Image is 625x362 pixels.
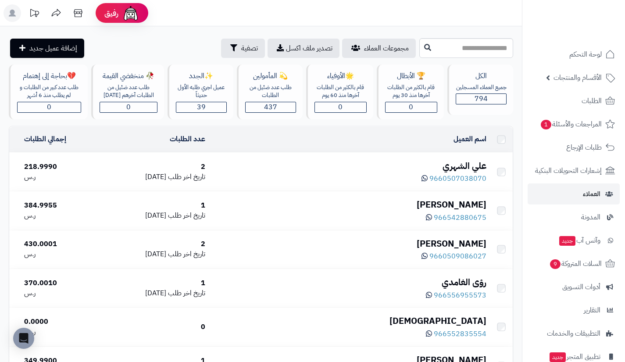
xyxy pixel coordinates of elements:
a: 💔بحاجة إلى إهتمامطلب عدد كبير من الطلبات و لم يطلب منذ 6 أشهر0 [7,65,89,119]
span: وآتس آب [558,234,600,247]
div: طلب عدد ضئيل من الطلبات آخرهم [DATE] [100,83,157,100]
span: المراجعات والأسئلة [540,118,602,130]
div: 2 [104,239,205,249]
a: إشعارات التحويلات البنكية [528,160,620,181]
a: 966552835554 [426,329,486,339]
span: 39 [197,102,206,112]
span: لوحة التحكم [569,48,602,61]
div: 2 [104,162,205,172]
a: اسم العميل [454,134,486,144]
span: تاريخ اخر طلب [168,249,205,259]
a: إضافة عميل جديد [10,39,84,58]
span: تاريخ اخر طلب [168,172,205,182]
div: 💫 المأمولين [245,71,296,81]
a: 9660507038070 [421,173,486,184]
a: التطبيقات والخدمات [528,323,620,344]
div: قام بالكثير من الطلبات آخرها منذ 30 يوم [385,83,437,100]
span: 966556955573 [434,290,486,301]
span: 966552835554 [434,329,486,339]
div: 💔بحاجة إلى إهتمام [17,71,81,81]
div: Open Intercom Messenger [13,328,34,349]
div: 218.9990 [24,162,96,172]
a: المدونة [528,207,620,228]
span: إشعارات التحويلات البنكية [535,165,602,177]
div: رؤى الغامدي [212,276,486,289]
span: الأقسام والمنتجات [554,72,602,84]
span: التقارير [584,304,600,316]
a: تحديثات المنصة [23,4,45,24]
div: 430.0001 [24,239,96,249]
div: 1 [104,201,205,211]
span: جديد [550,352,566,362]
span: تصفية [241,43,258,54]
div: [DATE] [104,249,205,259]
span: 437 [264,102,277,112]
img: ai-face.png [122,4,139,22]
div: طلب عدد كبير من الطلبات و لم يطلب منذ 6 أشهر [17,83,81,100]
a: عدد الطلبات [170,134,205,144]
div: طلب عدد ضئيل من الطلبات [245,83,296,100]
span: 9660507038070 [429,173,486,184]
div: 🌟الأوفياء [314,71,367,81]
div: 370.0010 [24,278,96,288]
span: 9660509086027 [429,251,486,262]
span: أدوات التسويق [562,281,600,293]
div: ر.س [24,172,96,182]
button: تصفية [221,39,265,58]
span: 1 [541,120,551,129]
a: أدوات التسويق [528,276,620,297]
span: إضافة عميل جديد [29,43,77,54]
span: طلبات الإرجاع [566,141,602,154]
span: 0 [47,102,51,112]
a: 966556955573 [426,290,486,301]
div: 0 [104,322,205,332]
span: 794 [475,93,488,104]
span: 966542880675 [434,212,486,223]
div: 🥀 منخفضي القيمة [100,71,157,81]
div: 0.0000 [24,317,96,327]
a: طلبات الإرجاع [528,137,620,158]
div: [DEMOGRAPHIC_DATA] [212,315,486,327]
span: السلات المتروكة [549,258,602,270]
span: رفيق [104,8,118,18]
div: ر.س [24,327,96,337]
div: جميع العملاء المسجلين [456,83,507,92]
div: [DATE] [104,288,205,298]
div: [DATE] [104,172,205,182]
span: تاريخ اخر طلب [168,210,205,221]
a: 🏆 الأبطالقام بالكثير من الطلبات آخرها منذ 30 يوم0 [375,65,446,119]
div: [DATE] [104,211,205,221]
span: المدونة [581,211,600,223]
div: ✨الجدد [176,71,227,81]
div: الكل [456,71,507,81]
a: إجمالي الطلبات [24,134,66,144]
div: قام بالكثير من الطلبات آخرها منذ 60 يوم [314,83,367,100]
a: تصدير ملف اكسل [268,39,339,58]
div: عميل اجري طلبه الأول حديثاّ [176,83,227,100]
span: جديد [559,236,575,246]
a: السلات المتروكة9 [528,253,620,274]
a: وآتس آبجديد [528,230,620,251]
a: 💫 المأمولينطلب عدد ضئيل من الطلبات437 [235,65,304,119]
span: 0 [338,102,343,112]
span: تاريخ اخر طلب [168,288,205,298]
a: المراجعات والأسئلة1 [528,114,620,135]
span: الطلبات [582,95,602,107]
span: تصدير ملف اكسل [286,43,332,54]
a: الطلبات [528,90,620,111]
a: 🌟الأوفياءقام بالكثير من الطلبات آخرها منذ 60 يوم0 [304,65,375,119]
div: 1 [104,278,205,288]
span: مجموعات العملاء [364,43,409,54]
a: العملاء [528,183,620,204]
span: 9 [550,259,561,269]
span: التطبيقات والخدمات [547,327,600,340]
div: علي الشهري [212,160,486,172]
div: 🏆 الأبطال [385,71,437,81]
span: 0 [409,102,413,112]
a: 🥀 منخفضي القيمةطلب عدد ضئيل من الطلبات آخرهم [DATE]0 [89,65,165,119]
div: 384.9955 [24,201,96,211]
span: العملاء [583,188,600,200]
a: لوحة التحكم [528,44,620,65]
div: ر.س [24,249,96,259]
a: ✨الجددعميل اجري طلبه الأول حديثاّ39 [166,65,235,119]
